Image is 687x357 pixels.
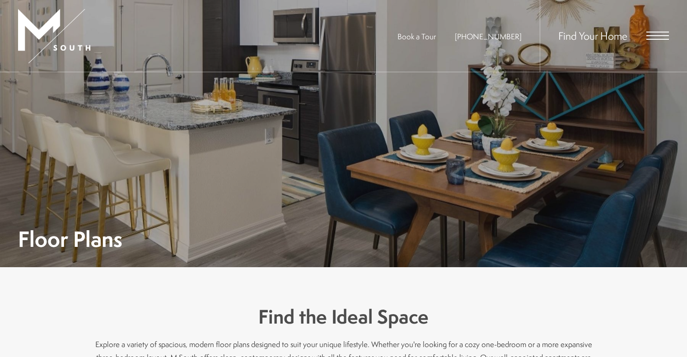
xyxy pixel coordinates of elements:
[455,31,522,42] span: [PHONE_NUMBER]
[18,229,122,249] h1: Floor Plans
[95,303,592,330] h3: Find the Ideal Space
[18,9,90,63] img: MSouth
[646,32,669,40] button: Open Menu
[455,31,522,42] a: Call Us at 813-570-8014
[397,31,436,42] a: Book a Tour
[558,28,627,43] a: Find Your Home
